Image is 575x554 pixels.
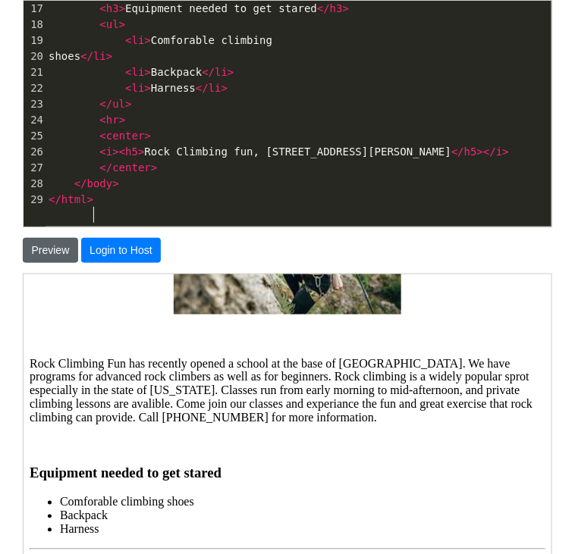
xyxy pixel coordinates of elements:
[196,82,209,94] span: </
[106,114,119,126] span: hr
[106,18,119,30] span: ul
[451,146,464,158] span: </
[24,192,46,208] div: 29
[228,66,234,78] span: >
[6,191,522,208] h3: Equipment needed to get stared
[496,146,502,158] span: i
[36,221,522,235] li: Comforable climbing shoes
[99,161,112,174] span: </
[49,82,228,94] span: Harness
[144,66,150,78] span: >
[202,66,215,78] span: </
[24,64,46,80] div: 21
[99,114,105,126] span: <
[132,82,145,94] span: li
[24,17,46,33] div: 18
[106,130,145,142] span: center
[87,177,113,189] span: body
[503,146,509,158] span: >
[215,66,228,78] span: li
[132,34,145,46] span: li
[74,177,87,189] span: </
[125,34,131,46] span: <
[106,146,112,158] span: i
[132,66,145,78] span: li
[99,2,105,14] span: <
[24,96,46,112] div: 23
[464,146,477,158] span: h5
[24,176,46,192] div: 28
[93,50,106,62] span: li
[209,82,222,94] span: li
[119,18,125,30] span: >
[99,130,105,142] span: <
[343,2,349,14] span: >
[125,82,131,94] span: <
[119,2,125,14] span: >
[125,98,131,110] span: >
[6,83,522,151] p: Rock Climbing Fun has recently opened a school at the base of [GEOGRAPHIC_DATA]. We have programs...
[24,1,46,17] div: 17
[99,98,112,110] span: </
[49,2,349,14] span: Equipment needed to get stared
[80,50,93,62] span: </
[106,2,119,14] span: h3
[144,34,150,46] span: >
[49,146,509,158] span: Rock Climbing fun, [STREET_ADDRESS][PERSON_NAME]
[36,249,522,262] li: Harness
[330,2,343,14] span: h3
[114,282,414,295] i: Rock Climbing fun, [STREET_ADDRESS][PERSON_NAME]
[106,50,112,62] span: >
[99,18,105,30] span: <
[24,80,46,96] div: 22
[24,160,46,176] div: 27
[24,33,46,49] div: 19
[112,161,151,174] span: center
[144,82,150,94] span: >
[477,146,496,158] span: ></
[24,144,46,160] div: 26
[36,235,522,249] li: Backpack
[112,98,125,110] span: ul
[24,128,46,144] div: 25
[125,66,131,78] span: <
[151,161,157,174] span: >
[138,146,144,158] span: >
[87,193,93,205] span: >
[119,114,125,126] span: >
[125,146,138,158] span: h5
[112,146,125,158] span: ><
[23,238,78,264] button: Preview
[49,193,61,205] span: </
[24,49,46,64] div: 20
[112,177,118,189] span: >
[61,193,87,205] span: html
[99,146,105,158] span: <
[222,82,228,94] span: >
[144,130,150,142] span: >
[49,66,234,78] span: Backpack
[317,2,330,14] span: </
[81,238,162,264] button: Login to Host
[49,34,272,46] span: Comforable climbing
[49,50,112,62] span: shoes
[24,112,46,128] div: 24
